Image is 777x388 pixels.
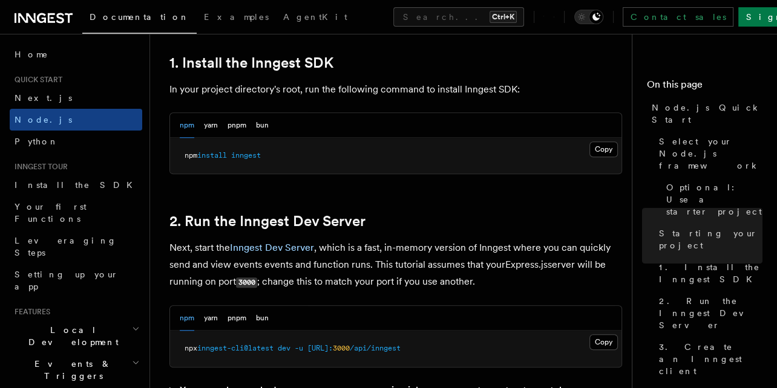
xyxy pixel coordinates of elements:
[666,181,762,218] span: Optional: Use a starter project
[659,135,762,172] span: Select your Node.js framework
[652,102,762,126] span: Node.js Quick Start
[10,174,142,196] a: Install the SDK
[10,87,142,109] a: Next.js
[236,277,257,288] code: 3000
[15,115,72,124] span: Node.js
[295,344,303,352] span: -u
[169,213,366,230] a: 2. Run the Inngest Dev Server
[169,239,622,291] p: Next, start the , which is a fast, in-memory version of Inngest where you can quickly send and vi...
[10,44,142,65] a: Home
[10,264,142,297] a: Setting up your app
[180,113,194,138] button: npm
[10,353,142,387] button: Events & Triggers
[169,54,333,71] a: 1. Install the Inngest SDK
[276,4,355,33] a: AgentKit
[10,230,142,264] a: Leveraging Steps
[10,324,132,348] span: Local Development
[204,12,269,22] span: Examples
[256,113,269,138] button: bun
[623,7,733,27] a: Contact sales
[574,10,603,24] button: Toggle dark mode
[256,306,269,331] button: bun
[10,162,68,172] span: Inngest tour
[10,358,132,382] span: Events & Triggers
[15,93,72,103] span: Next.js
[228,113,246,138] button: pnpm
[228,306,246,331] button: pnpm
[661,176,762,222] a: Optional: Use a starter project
[278,344,290,352] span: dev
[283,12,347,22] span: AgentKit
[659,227,762,251] span: Starting your project
[490,11,517,23] kbd: Ctrl+K
[15,202,87,224] span: Your first Functions
[204,113,218,138] button: yarn
[10,307,50,317] span: Features
[647,97,762,131] a: Node.js Quick Start
[15,270,119,291] span: Setting up your app
[589,334,618,350] button: Copy
[231,151,261,160] span: inngest
[659,295,762,331] span: 2. Run the Inngest Dev Server
[230,242,314,253] a: Inngest Dev Server
[90,12,189,22] span: Documentation
[659,261,762,285] span: 1. Install the Inngest SDK
[169,81,622,98] p: In your project directory's root, run the following command to install Inngest SDK:
[10,196,142,230] a: Your first Functions
[589,141,618,157] button: Copy
[10,319,142,353] button: Local Development
[204,306,218,331] button: yarn
[180,306,194,331] button: npm
[307,344,333,352] span: [URL]:
[15,48,48,60] span: Home
[654,222,762,256] a: Starting your project
[350,344,401,352] span: /api/inngest
[647,77,762,97] h4: On this page
[654,290,762,336] a: 2. Run the Inngest Dev Server
[197,151,227,160] span: install
[654,131,762,176] a: Select your Node.js framework
[197,344,274,352] span: inngest-cli@latest
[10,75,62,85] span: Quick start
[15,236,117,257] span: Leveraging Steps
[82,4,197,34] a: Documentation
[197,4,276,33] a: Examples
[10,109,142,131] a: Node.js
[659,341,762,377] span: 3. Create an Inngest client
[333,344,350,352] span: 3000
[654,336,762,382] a: 3. Create an Inngest client
[393,7,524,27] button: Search...Ctrl+K
[185,344,197,352] span: npx
[15,137,59,146] span: Python
[185,151,197,160] span: npm
[654,256,762,290] a: 1. Install the Inngest SDK
[15,180,140,190] span: Install the SDK
[10,131,142,152] a: Python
